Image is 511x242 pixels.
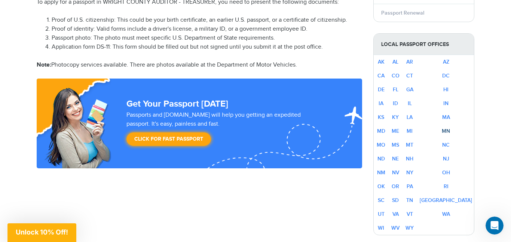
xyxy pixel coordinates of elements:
a: ID [393,100,398,107]
a: VT [407,211,413,217]
a: GA [406,86,413,93]
strong: Note: [37,61,51,68]
a: DE [378,86,385,93]
a: CT [406,73,413,79]
a: SC [378,197,385,203]
a: MT [406,142,413,148]
a: WY [406,225,414,231]
a: WA [442,211,450,217]
a: MA [442,114,450,120]
a: AZ [443,59,449,65]
a: ME [392,128,399,134]
a: AK [378,59,385,65]
a: AR [406,59,413,65]
li: Proof of identity: Valid forms include a driver's license, a military ID, or a government employe... [52,25,362,34]
a: NE [392,156,399,162]
a: OK [377,183,385,190]
a: MO [377,142,385,148]
li: Proof of U.S. citizenship: This could be your birth certificate, an earlier U.S. passport, or a c... [52,16,362,25]
strong: Get Your Passport [DATE] [126,98,228,109]
a: AL [392,59,398,65]
a: IA [379,100,383,107]
a: IL [408,100,412,107]
a: PA [407,183,413,190]
a: OR [392,183,399,190]
a: IN [443,100,449,107]
a: CO [392,73,400,79]
a: [GEOGRAPHIC_DATA] [420,197,472,203]
a: NY [406,169,413,176]
a: FL [393,86,398,93]
a: NV [392,169,399,176]
a: MI [407,128,413,134]
a: NM [377,169,385,176]
p: Photocopy services available. There are photos available at the Department of Motor Vehicles. [37,61,362,70]
span: Unlock 10% Off! [16,228,68,236]
a: KS [378,114,384,120]
a: Click for Fast Passport [126,132,211,146]
a: CA [377,73,385,79]
iframe: Intercom live chat [486,217,504,235]
a: Passport Renewal [381,10,424,16]
a: DC [442,73,450,79]
li: Application form DS-11: This form should be filled out but not signed until you submit it at the ... [52,43,362,52]
a: MN [442,128,450,134]
a: TN [406,197,413,203]
a: WI [378,225,384,231]
a: MS [392,142,399,148]
a: NH [406,156,413,162]
li: Passport photo: The photo must meet specific U.S. Department of State requirements. [52,34,362,43]
a: NC [442,142,450,148]
a: NJ [443,156,449,162]
a: WV [391,225,400,231]
div: Passports and [DOMAIN_NAME] will help you getting an expedited passport. It's easy, painless and ... [123,111,328,150]
a: KY [392,114,399,120]
a: LA [407,114,413,120]
a: SD [392,197,399,203]
strong: Local Passport Offices [374,34,474,55]
div: Unlock 10% Off! [7,223,76,242]
a: MD [377,128,385,134]
a: ND [377,156,385,162]
a: RI [444,183,449,190]
a: UT [378,211,385,217]
a: OH [442,169,450,176]
a: VA [392,211,399,217]
a: HI [443,86,449,93]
